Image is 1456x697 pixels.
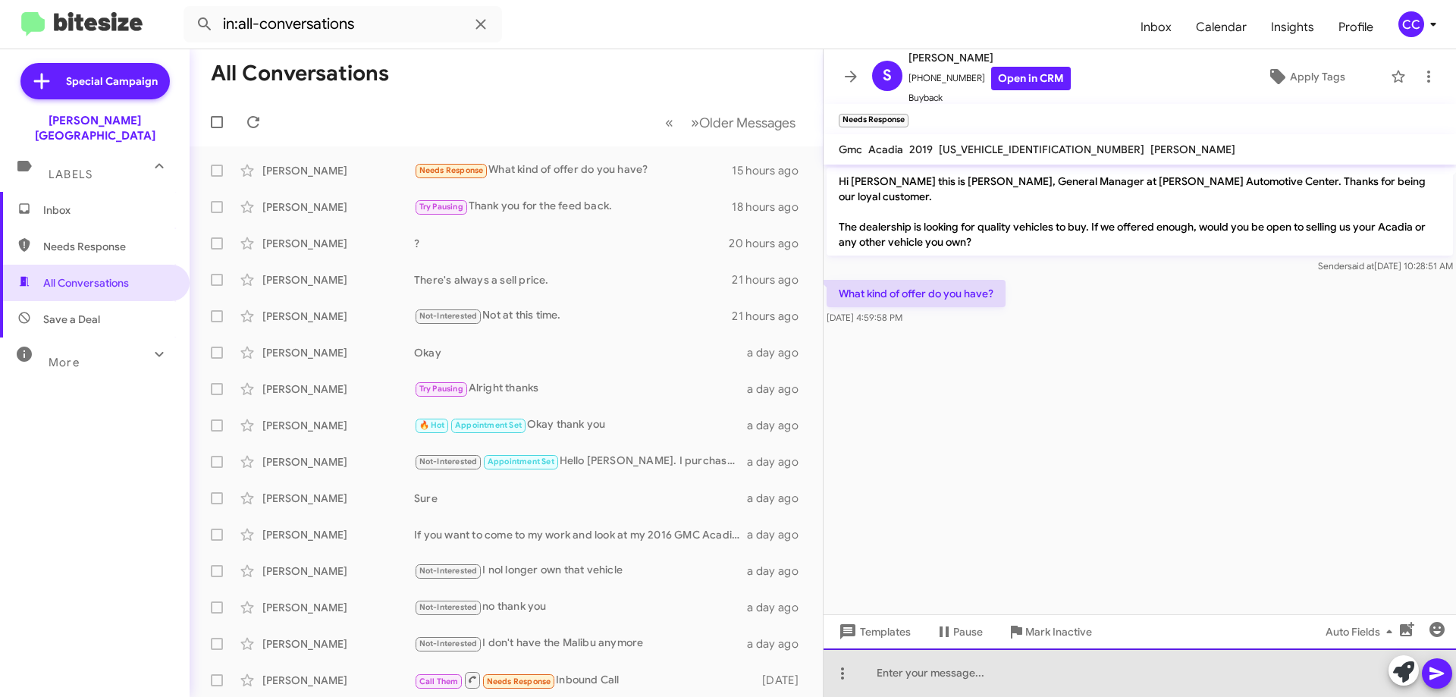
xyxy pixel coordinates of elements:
a: Open in CRM [991,67,1071,90]
span: Inbox [1128,5,1184,49]
div: If you want to come to my work and look at my 2016 GMC Acadia and give me an offer I would be gla... [414,527,747,542]
div: a day ago [747,454,811,469]
div: [PERSON_NAME] [262,564,414,579]
button: Apply Tags [1228,63,1383,90]
div: a day ago [747,381,811,397]
span: Templates [836,618,911,645]
div: ? [414,236,729,251]
span: S [883,64,892,88]
small: Needs Response [839,114,908,127]
button: Previous [656,107,682,138]
span: Inbox [43,203,172,218]
div: Okay [414,345,747,360]
p: Hi [PERSON_NAME] this is [PERSON_NAME], General Manager at [PERSON_NAME] Automotive Center. Thank... [827,168,1453,256]
p: What kind of offer do you have? [827,280,1006,307]
span: 🔥 Hot [419,420,445,430]
div: Okay thank you [414,416,747,434]
span: Not-Interested [419,639,478,648]
span: said at [1348,260,1374,272]
button: Auto Fields [1313,618,1410,645]
div: a day ago [747,527,811,542]
div: [PERSON_NAME] [262,418,414,433]
div: no thank you [414,598,747,616]
div: I nol longer own that vehicle [414,562,747,579]
div: [PERSON_NAME] [262,381,414,397]
span: [PERSON_NAME] [908,49,1071,67]
div: [DATE] [755,673,811,688]
div: 20 hours ago [729,236,811,251]
span: Not-Interested [419,457,478,466]
div: 18 hours ago [732,199,811,215]
div: [PERSON_NAME] [262,454,414,469]
div: [PERSON_NAME] [262,236,414,251]
span: Auto Fields [1326,618,1398,645]
div: [PERSON_NAME] [262,272,414,287]
span: Needs Response [487,677,551,686]
div: a day ago [747,418,811,433]
div: [PERSON_NAME] [262,309,414,324]
span: Special Campaign [66,74,158,89]
span: Needs Response [419,165,484,175]
div: a day ago [747,491,811,506]
div: Sure [414,491,747,506]
div: [PERSON_NAME] [262,163,414,178]
input: Search [184,6,502,42]
div: I don't have the Malibu anymore [414,635,747,652]
button: Pause [923,618,995,645]
span: [DATE] 4:59:58 PM [827,312,902,323]
span: Not-Interested [419,311,478,321]
h1: All Conversations [211,61,389,86]
span: Older Messages [699,115,795,131]
div: a day ago [747,600,811,615]
span: Sender [DATE] 10:28:51 AM [1318,260,1453,272]
span: Buyback [908,90,1071,105]
span: [PERSON_NAME] [1150,143,1235,156]
span: » [691,113,699,132]
span: More [49,356,80,369]
span: Gmc [839,143,862,156]
span: Call Them [419,677,459,686]
a: Calendar [1184,5,1259,49]
span: Try Pausing [419,202,463,212]
div: 21 hours ago [732,309,811,324]
nav: Page navigation example [657,107,805,138]
span: Mark Inactive [1025,618,1092,645]
span: [US_VEHICLE_IDENTIFICATION_NUMBER] [939,143,1144,156]
a: Profile [1326,5,1385,49]
div: Hello [PERSON_NAME]. I purchased another 4runner in [GEOGRAPHIC_DATA]. The salesman I originally ... [414,453,747,470]
span: Try Pausing [419,384,463,394]
span: Appointment Set [455,420,522,430]
button: Mark Inactive [995,618,1104,645]
a: Special Campaign [20,63,170,99]
span: Save a Deal [43,312,100,327]
div: Not at this time. [414,307,732,325]
span: « [665,113,673,132]
div: CC [1398,11,1424,37]
span: Appointment Set [488,457,554,466]
div: Alright thanks [414,380,747,397]
div: [PERSON_NAME] [262,673,414,688]
span: Not-Interested [419,602,478,612]
div: [PERSON_NAME] [262,600,414,615]
div: Inbound Call [414,670,755,689]
span: [PHONE_NUMBER] [908,67,1071,90]
div: 21 hours ago [732,272,811,287]
div: a day ago [747,345,811,360]
div: [PERSON_NAME] [262,199,414,215]
span: Labels [49,168,93,181]
button: Templates [824,618,923,645]
span: All Conversations [43,275,129,290]
a: Insights [1259,5,1326,49]
button: CC [1385,11,1439,37]
span: Not-Interested [419,566,478,576]
div: [PERSON_NAME] [262,345,414,360]
div: Thank you for the feed back. [414,198,732,215]
div: There's always a sell price. [414,272,732,287]
button: Next [682,107,805,138]
span: Pause [953,618,983,645]
div: a day ago [747,636,811,651]
div: [PERSON_NAME] [262,527,414,542]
